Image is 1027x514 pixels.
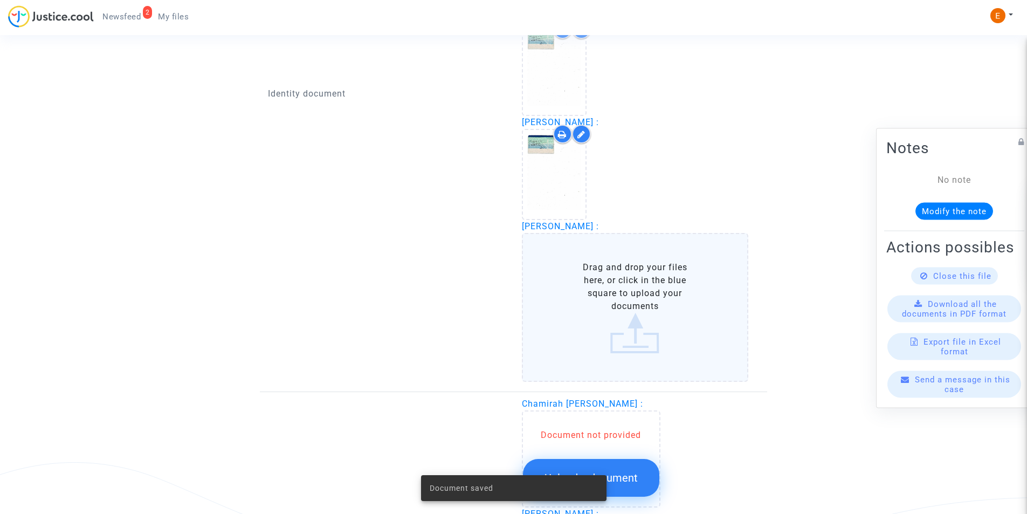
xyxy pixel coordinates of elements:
span: Document saved [430,483,493,494]
span: Download all the documents in PDF format [902,299,1007,318]
span: Chamirah [PERSON_NAME] : [522,399,643,409]
button: Modify the note [915,202,993,220]
span: Newsfeed [102,12,141,22]
h2: Notes [886,138,1022,157]
span: Close this file [933,271,991,280]
p: Identity document [268,87,506,100]
div: 2 [143,6,153,19]
span: [PERSON_NAME] : [522,117,599,127]
img: jc-logo.svg [8,5,94,28]
a: My files [149,9,197,25]
div: Document not provided [523,429,659,442]
span: Export file in Excel format [923,337,1001,356]
h2: Actions possibles [886,237,1022,256]
div: No note [902,173,1006,186]
span: My files [158,12,189,22]
button: Upload a document [523,459,659,497]
img: ACg8ocIeiFvHKe4dA5oeRFd_CiCnuxWUEc1A2wYhRJE3TTWt=s96-c [990,8,1005,23]
a: 2Newsfeed [94,9,149,25]
span: [PERSON_NAME] : [522,221,599,231]
span: Send a message in this case [915,374,1010,394]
